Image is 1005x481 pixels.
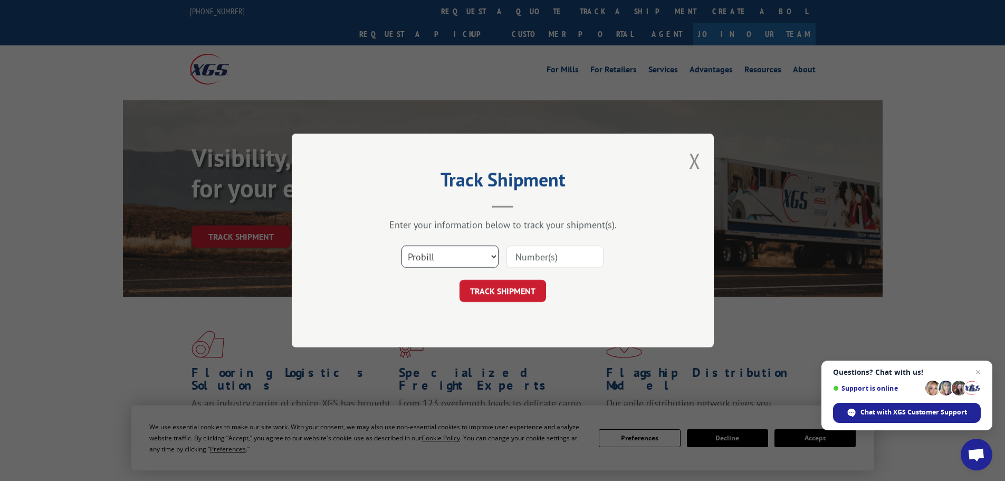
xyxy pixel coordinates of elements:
[344,172,661,192] h2: Track Shipment
[460,280,546,302] button: TRACK SHIPMENT
[833,403,981,423] span: Chat with XGS Customer Support
[344,219,661,231] div: Enter your information below to track your shipment(s).
[833,384,922,392] span: Support is online
[833,368,981,376] span: Questions? Chat with us!
[860,408,967,417] span: Chat with XGS Customer Support
[689,147,701,175] button: Close modal
[506,246,604,268] input: Number(s)
[961,439,992,470] a: Open chat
